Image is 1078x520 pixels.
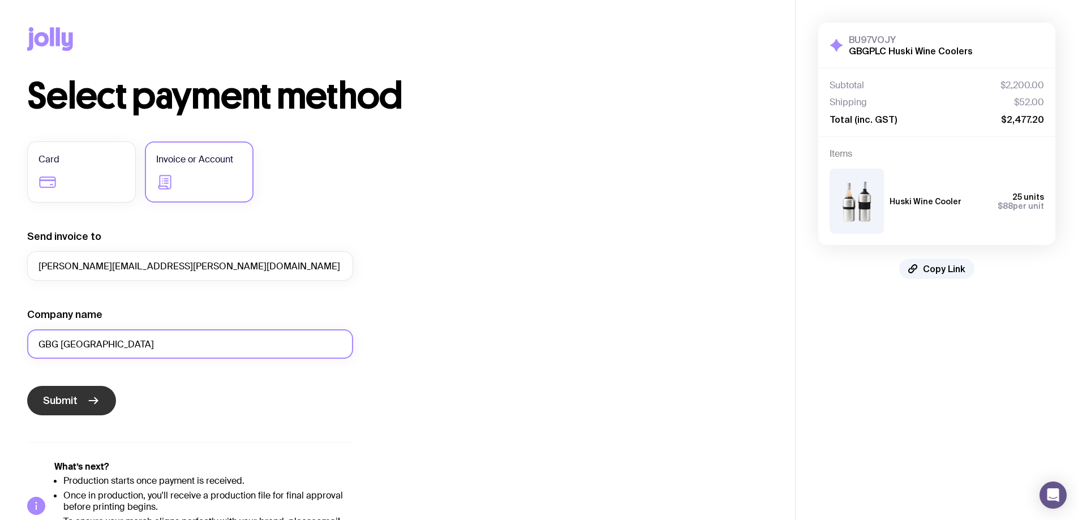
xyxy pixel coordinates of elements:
[998,201,1013,210] span: $88
[849,45,973,57] h2: GBGPLC Huski Wine Coolers
[1000,80,1044,91] span: $2,200.00
[899,259,974,279] button: Copy Link
[998,201,1044,210] span: per unit
[156,153,233,166] span: Invoice or Account
[890,197,961,206] h3: Huski Wine Cooler
[27,329,353,359] input: Your company name
[27,230,101,243] label: Send invoice to
[38,153,59,166] span: Card
[63,490,353,513] li: Once in production, you'll receive a production file for final approval before printing begins.
[923,263,965,274] span: Copy Link
[1014,97,1044,108] span: $52.00
[63,475,353,487] li: Production starts once payment is received.
[27,386,116,415] button: Submit
[43,394,78,407] span: Submit
[849,34,973,45] h3: BU97VOJY
[27,308,102,321] label: Company name
[54,461,353,472] h5: What’s next?
[830,148,1044,160] h4: Items
[1012,192,1044,201] span: 25 units
[830,97,867,108] span: Shipping
[1040,482,1067,509] div: Open Intercom Messenger
[830,114,897,125] span: Total (inc. GST)
[27,78,768,114] h1: Select payment method
[27,251,353,281] input: accounts@company.com
[1001,114,1044,125] span: $2,477.20
[830,80,864,91] span: Subtotal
